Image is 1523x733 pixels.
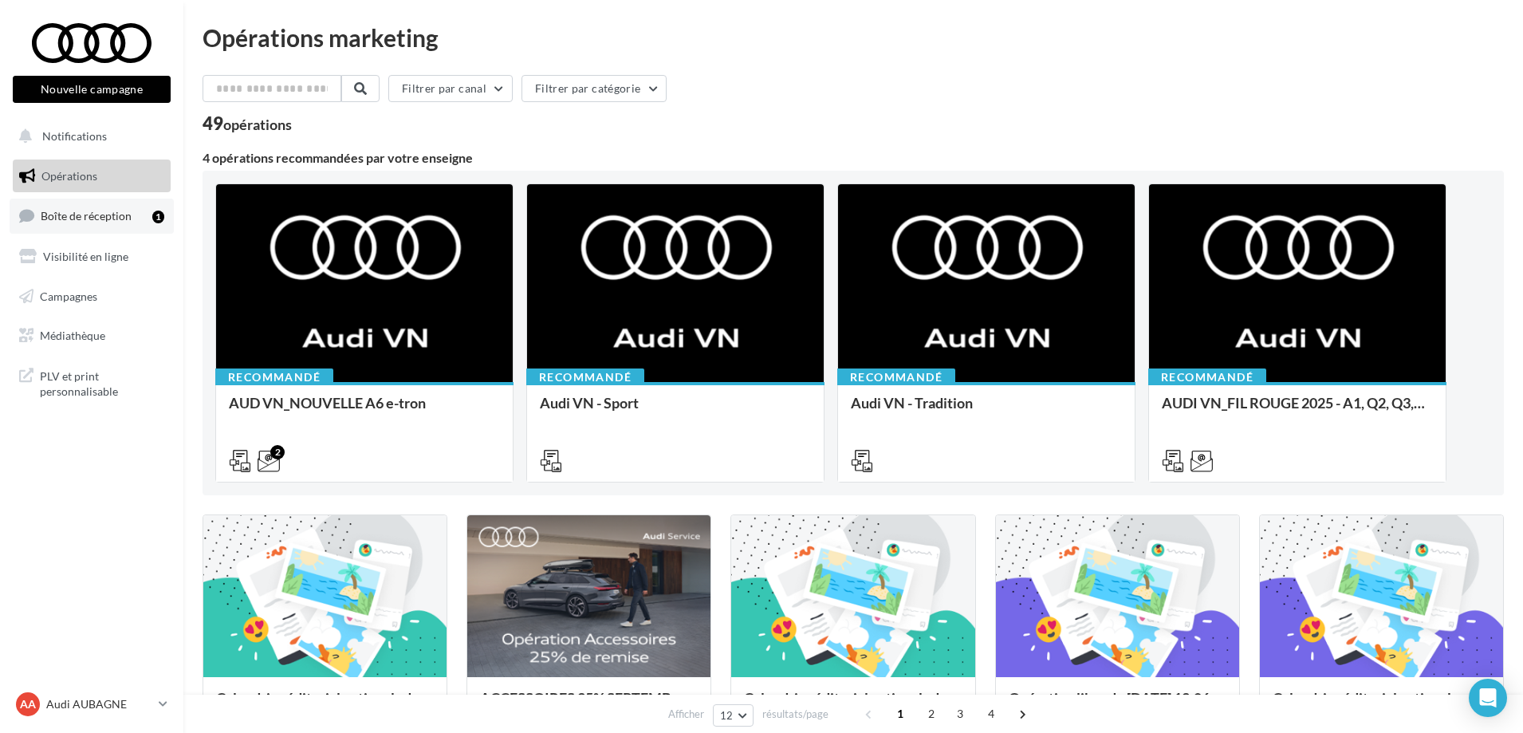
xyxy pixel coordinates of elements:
a: Visibilité en ligne [10,240,174,274]
span: 4 [978,701,1004,727]
div: Calendrier éditorial national : semaine du 25.08 au 31.08 [1273,690,1490,722]
button: Nouvelle campagne [13,76,171,103]
div: Opérations marketing [203,26,1504,49]
span: Notifications [42,129,107,143]
span: Boîte de réception [41,209,132,223]
div: Recommandé [215,368,333,386]
div: Audi VN - Tradition [851,395,1122,427]
div: opérations [223,117,292,132]
div: 4 opérations recommandées par votre enseigne [203,152,1504,164]
p: Audi AUBAGNE [46,696,152,712]
span: AA [20,696,36,712]
a: Boîte de réception1 [10,199,174,233]
button: Notifications [10,120,167,153]
div: AUDI VN_FIL ROUGE 2025 - A1, Q2, Q3, Q5 et Q4 e-tron [1162,395,1433,427]
div: 49 [203,115,292,132]
div: Audi VN - Sport [540,395,811,427]
div: ACCESSOIRES 25% SEPTEMBRE - AUDI SERVICE [480,690,698,722]
div: Open Intercom Messenger [1469,679,1507,717]
span: 12 [720,709,734,722]
span: Visibilité en ligne [43,250,128,263]
span: 1 [887,701,913,727]
button: Filtrer par catégorie [521,75,667,102]
span: 3 [947,701,973,727]
div: Calendrier éditorial national : du 02.09 au 09.09 [744,690,962,722]
span: 2 [919,701,944,727]
div: Opération libre du [DATE] 12:06 [1009,690,1226,722]
span: Campagnes [40,289,97,302]
div: Recommandé [837,368,955,386]
a: PLV et print personnalisable [10,359,174,406]
span: Médiathèque [40,329,105,342]
div: Recommandé [1148,368,1266,386]
span: résultats/page [762,707,828,722]
a: Opérations [10,160,174,193]
button: 12 [713,704,754,727]
div: 1 [152,211,164,223]
div: Recommandé [526,368,644,386]
span: Opérations [41,169,97,183]
div: Calendrier éditorial national : du 02.09 au 09.09 [216,690,434,722]
span: PLV et print personnalisable [40,365,164,400]
div: AUD VN_NOUVELLE A6 e-tron [229,395,500,427]
a: AA Audi AUBAGNE [13,689,171,719]
span: Afficher [668,707,704,722]
button: Filtrer par canal [388,75,513,102]
a: Campagnes [10,280,174,313]
a: Médiathèque [10,319,174,353]
div: 2 [270,445,285,459]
